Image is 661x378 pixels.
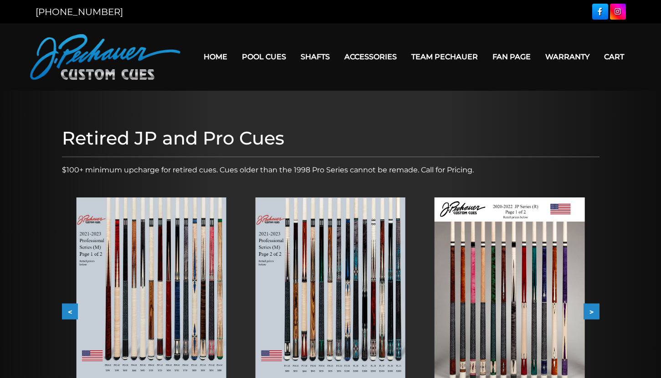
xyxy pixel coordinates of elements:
button: > [584,304,600,320]
a: Accessories [337,45,404,68]
a: Warranty [538,45,597,68]
h1: Retired JP and Pro Cues [62,127,600,149]
a: Pool Cues [235,45,293,68]
button: < [62,304,78,320]
a: Fan Page [485,45,538,68]
a: Home [196,45,235,68]
div: Carousel Navigation [62,304,600,320]
p: $100+ minimum upcharge for retired cues. Cues older than the 1998 Pro Series cannot be remade. Ca... [62,165,600,176]
a: Team Pechauer [404,45,485,68]
a: Cart [597,45,631,68]
a: Shafts [293,45,337,68]
a: [PHONE_NUMBER] [36,6,123,17]
img: Pechauer Custom Cues [30,34,180,80]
